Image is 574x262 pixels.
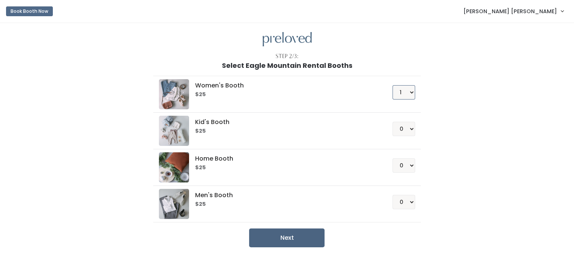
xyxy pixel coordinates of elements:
[195,92,374,98] h6: $25
[195,119,374,126] h5: Kid's Booth
[6,3,53,20] a: Book Booth Now
[159,189,189,219] img: preloved logo
[249,228,325,247] button: Next
[195,128,374,134] h6: $25
[195,192,374,199] h5: Men's Booth
[6,6,53,16] button: Book Booth Now
[195,165,374,171] h6: $25
[195,82,374,89] h5: Women's Booth
[463,7,557,15] span: [PERSON_NAME] [PERSON_NAME]
[222,62,352,69] h1: Select Eagle Mountain Rental Booths
[159,152,189,182] img: preloved logo
[195,155,374,162] h5: Home Booth
[159,116,189,146] img: preloved logo
[159,79,189,109] img: preloved logo
[456,3,571,19] a: [PERSON_NAME] [PERSON_NAME]
[275,52,299,60] div: Step 2/3:
[263,32,312,47] img: preloved logo
[195,201,374,207] h6: $25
